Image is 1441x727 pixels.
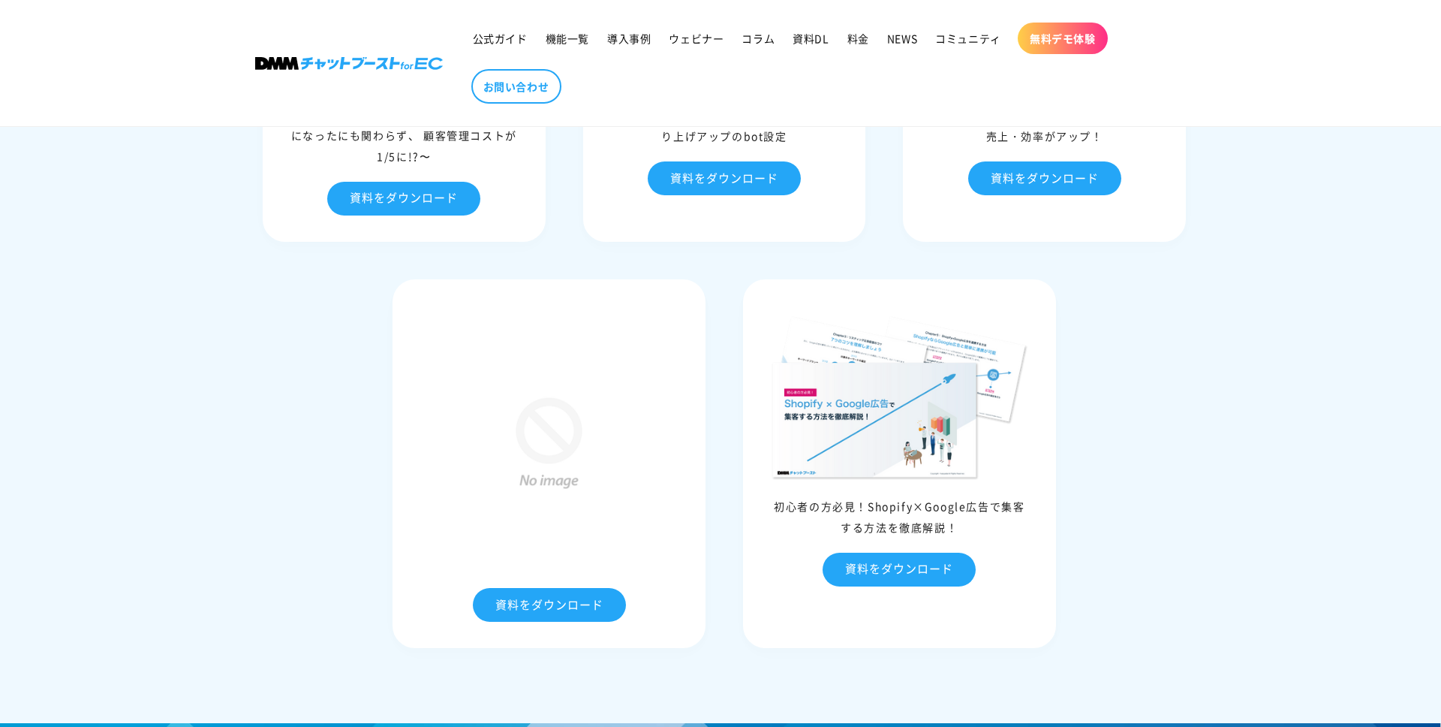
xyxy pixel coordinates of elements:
[464,23,537,54] a: 公式ガイド
[784,23,838,54] a: 資料DL
[471,69,561,104] a: お問い合わせ
[483,80,549,93] span: お問い合わせ
[537,23,598,54] a: 機能一覧
[1030,32,1096,45] span: 無料デモ体験
[823,553,976,587] a: 資料をダウンロード
[733,23,784,54] a: コラム
[847,32,869,45] span: 料金
[473,588,626,622] a: 資料をダウンロード
[669,32,724,45] span: ウェビナー
[838,23,878,54] a: 料金
[255,57,443,70] img: 株式会社DMM Boost
[968,161,1121,195] a: 資料をダウンロード
[648,161,801,195] a: 資料をダウンロード
[935,32,1001,45] span: コミュニティ
[473,32,528,45] span: 公式ガイド
[926,23,1010,54] a: コミュニティ
[598,23,660,54] a: 導入事例
[266,104,542,167] div: DMMチャットブースト導入事例 〜売上5倍になったにも関わらず、 顧客管理コストが1/5に!?〜
[607,32,651,45] span: 導入事例
[887,32,917,45] span: NEWS
[327,182,480,216] a: 資料をダウンロード
[747,496,1052,538] div: 初心者の方必見！Shopify×Google広告で集客する方法を徹底解説！
[546,32,589,45] span: 機能一覧
[793,32,829,45] span: 資料DL
[742,32,775,45] span: コラム
[1018,23,1108,54] a: 無料デモ体験
[878,23,926,54] a: NEWS
[660,23,733,54] a: ウェビナー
